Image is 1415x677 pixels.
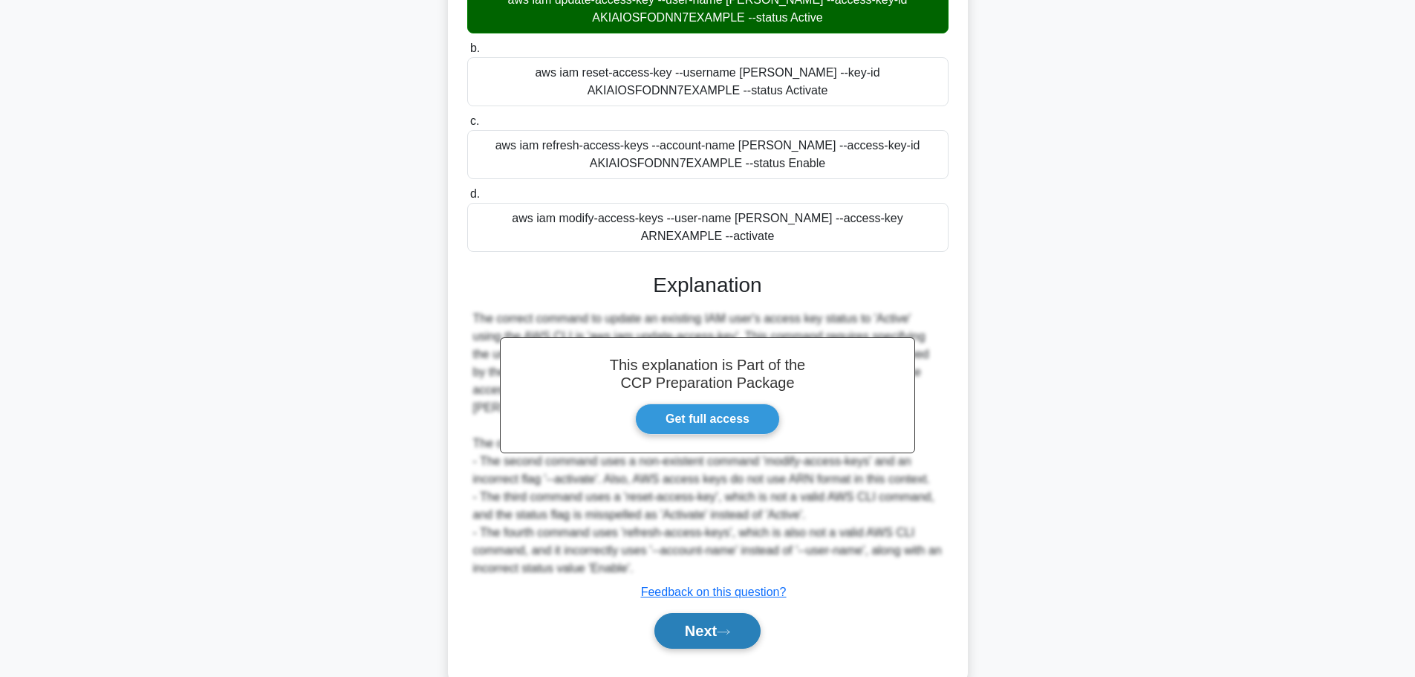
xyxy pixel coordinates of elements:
[470,187,480,200] span: d.
[641,586,787,598] a: Feedback on this question?
[467,203,949,252] div: aws iam modify-access-keys --user-name [PERSON_NAME] --access-key ARNEXAMPLE --activate
[467,57,949,106] div: aws iam reset-access-key --username [PERSON_NAME] --key-id AKIAIOSFODNN7EXAMPLE --status Activate
[654,613,761,649] button: Next
[635,404,780,435] a: Get full access
[470,114,479,127] span: c.
[470,42,480,54] span: b.
[473,310,943,577] div: The correct command to update an existing IAM user's access key status to 'Active' using the AWS ...
[476,273,940,298] h3: Explanation
[467,130,949,179] div: aws iam refresh-access-keys --account-name [PERSON_NAME] --access-key-id AKIAIOSFODNN7EXAMPLE --s...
